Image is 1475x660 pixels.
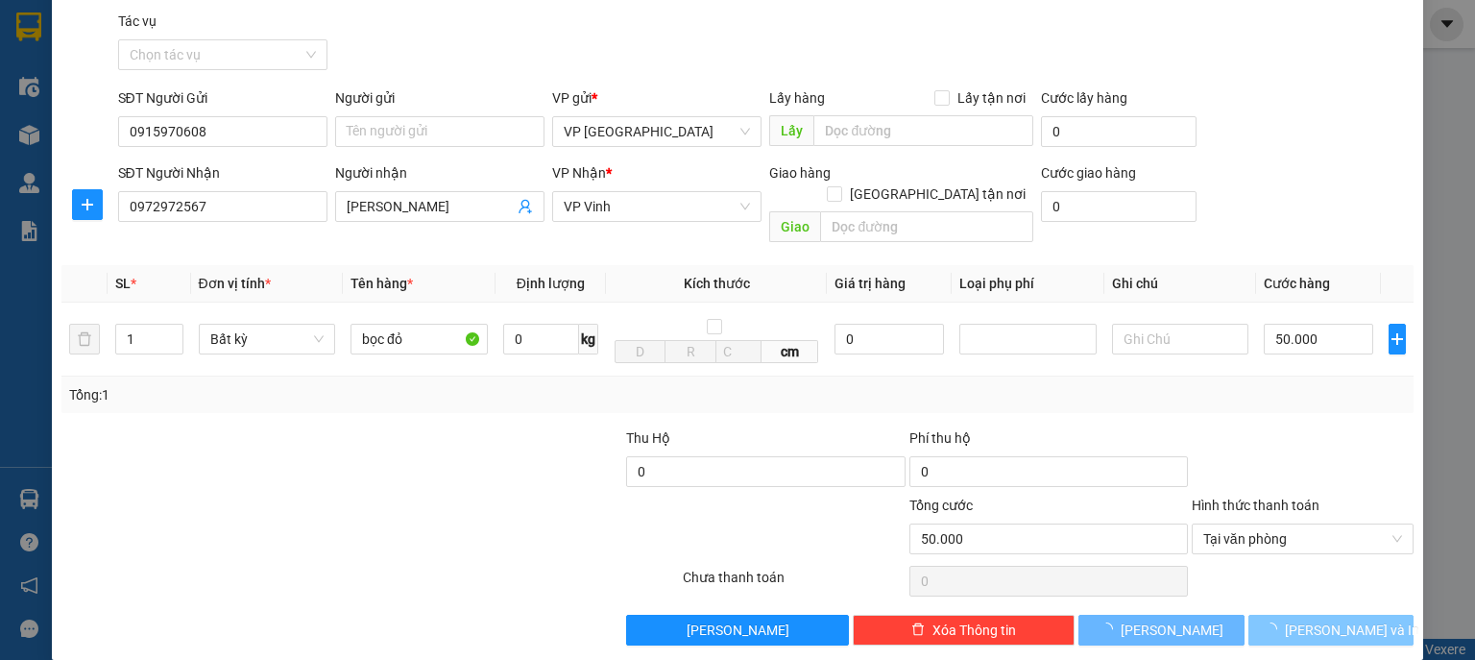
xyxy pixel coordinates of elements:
[77,140,174,182] strong: PHIẾU GỬI HÀNG
[1104,265,1257,303] th: Ghi chú
[1041,116,1197,147] input: Cước lấy hàng
[10,80,46,175] img: logo
[69,384,570,405] div: Tổng: 1
[952,265,1104,303] th: Loại phụ phí
[118,87,327,109] div: SĐT Người Gửi
[167,341,179,353] span: down
[853,615,1075,646] button: deleteXóa Thông tin
[615,340,666,363] input: D
[167,328,179,339] span: up
[820,211,1033,242] input: Dọc đường
[1100,623,1121,636] span: loading
[351,324,488,354] input: VD: Bàn, Ghế
[813,115,1033,146] input: Dọc đường
[1389,324,1406,354] button: plus
[1264,276,1330,291] span: Cước hàng
[72,189,103,220] button: plus
[1285,620,1419,641] span: [PERSON_NAME] và In
[579,324,598,354] span: kg
[1203,525,1402,553] span: Tại văn phòng
[118,13,157,29] label: Tác vụ
[351,276,413,291] span: Tên hàng
[69,324,100,354] button: delete
[1192,498,1319,513] label: Hình thức thanh toán
[665,340,716,363] input: R
[335,87,544,109] div: Người gửi
[50,64,190,114] span: 42 [PERSON_NAME] - Vinh - [GEOGRAPHIC_DATA]
[1248,615,1415,646] button: [PERSON_NAME] và In
[552,87,762,109] div: VP gửi
[687,620,789,641] span: [PERSON_NAME]
[1078,615,1245,646] button: [PERSON_NAME]
[564,192,750,221] span: VP Vinh
[517,276,585,291] span: Định lượng
[73,197,102,212] span: plus
[161,325,182,339] span: Increase Value
[842,183,1033,205] span: [GEOGRAPHIC_DATA] tận nơi
[161,339,182,354] span: Decrease Value
[834,324,944,354] input: 0
[210,325,325,354] span: Bất kỳ
[715,340,762,363] input: C
[762,340,818,363] span: cm
[626,430,670,446] span: Thu Hộ
[115,276,131,291] span: SL
[909,428,1188,456] div: Phí thu hộ
[65,19,186,61] strong: HÃNG XE HẢI HOÀNG GIA
[769,115,813,146] span: Lấy
[834,276,906,291] span: Giá trị hàng
[1390,331,1405,347] span: plus
[1264,623,1285,636] span: loading
[769,165,831,181] span: Giao hàng
[564,117,750,146] span: VP Đà Nẵng
[626,615,848,646] button: [PERSON_NAME]
[1041,165,1136,181] label: Cước giao hàng
[911,623,925,638] span: delete
[552,165,606,181] span: VP Nhận
[950,87,1033,109] span: Lấy tận nơi
[769,90,825,106] span: Lấy hàng
[769,211,820,242] span: Giao
[1391,533,1403,545] span: close-circle
[909,498,973,513] span: Tổng cước
[1121,620,1223,641] span: [PERSON_NAME]
[199,276,271,291] span: Đơn vị tính
[684,276,750,291] span: Kích thước
[118,162,327,183] div: SĐT Người Nhận
[1041,191,1197,222] input: Cước giao hàng
[932,620,1016,641] span: Xóa Thông tin
[1041,90,1127,106] label: Cước lấy hàng
[1112,324,1249,354] input: Ghi Chú
[335,162,544,183] div: Người nhận
[681,567,907,600] div: Chưa thanh toán
[518,199,533,214] span: user-add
